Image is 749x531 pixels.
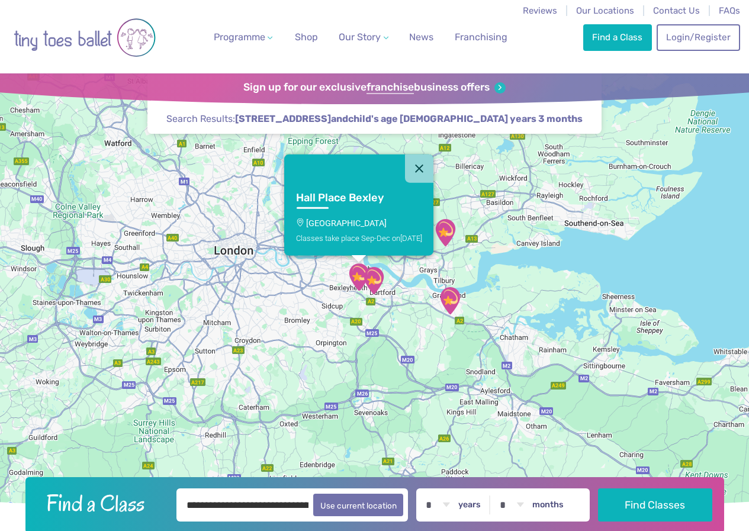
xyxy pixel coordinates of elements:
div: Orsett Village Hall [430,218,460,247]
span: Programme [214,31,265,43]
span: Franchising [455,31,507,43]
a: Sign up for our exclusivefranchisebusiness offers [243,81,506,94]
p: [GEOGRAPHIC_DATA] [295,218,422,228]
a: Our Locations [576,5,634,16]
a: Franchising [450,25,512,49]
label: years [458,500,481,510]
img: Google [3,500,42,515]
a: Find a Class [583,24,652,50]
button: Find Classes [598,488,712,522]
button: Close [405,155,433,183]
button: Use current location [313,494,404,516]
a: News [404,25,438,49]
h3: Hall Place Bexley [295,191,400,205]
div: The Mick Jagger Centre [359,266,388,295]
span: [DATE] [400,233,422,242]
a: Reviews [523,5,557,16]
div: The Gerald Miskin Memorial Hall [435,286,465,316]
a: Open this area in Google Maps (opens a new window) [3,500,42,515]
span: News [409,31,433,43]
h2: Find a Class [37,488,168,518]
a: Programme [209,25,278,49]
span: Our Story [339,31,381,43]
label: months [532,500,564,510]
a: Login/Register [657,24,740,50]
img: tiny toes ballet [14,8,156,67]
span: child's age [DEMOGRAPHIC_DATA] years 3 months [348,112,583,125]
span: Shop [295,31,318,43]
a: Contact Us [653,5,700,16]
div: Classes take place Sep-Dec on [295,233,422,242]
a: Hall Place Bexley[GEOGRAPHIC_DATA]Classes take place Sep-Dec on[DATE] [284,183,433,256]
a: FAQs [719,5,740,16]
a: Our Story [334,25,393,49]
strong: and [235,113,583,124]
span: [STREET_ADDRESS] [235,112,331,125]
strong: franchise [367,81,414,94]
a: Shop [290,25,323,49]
div: Hall Place Sports Pavilion [344,262,374,292]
